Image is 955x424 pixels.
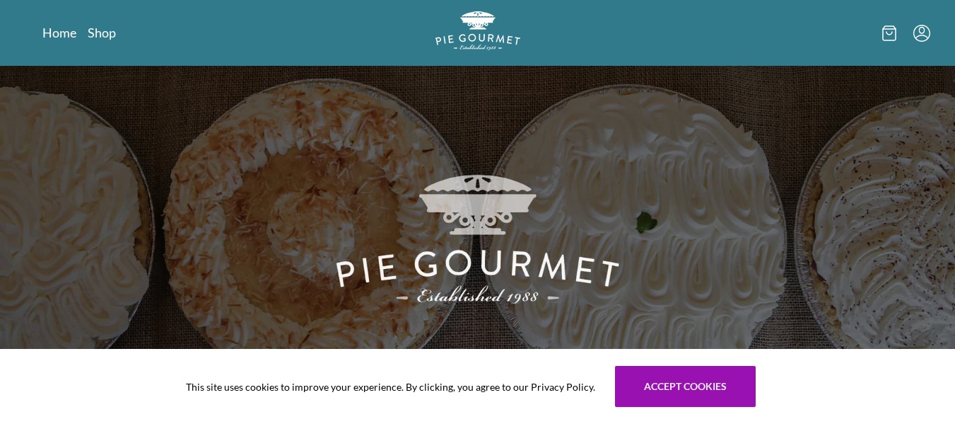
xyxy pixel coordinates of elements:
[435,11,520,50] img: logo
[186,379,595,394] span: This site uses cookies to improve your experience. By clicking, you agree to our Privacy Policy.
[913,25,930,42] button: Menu
[435,11,520,55] a: Logo
[42,24,76,41] a: Home
[615,366,756,407] button: Accept cookies
[88,24,116,41] a: Shop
